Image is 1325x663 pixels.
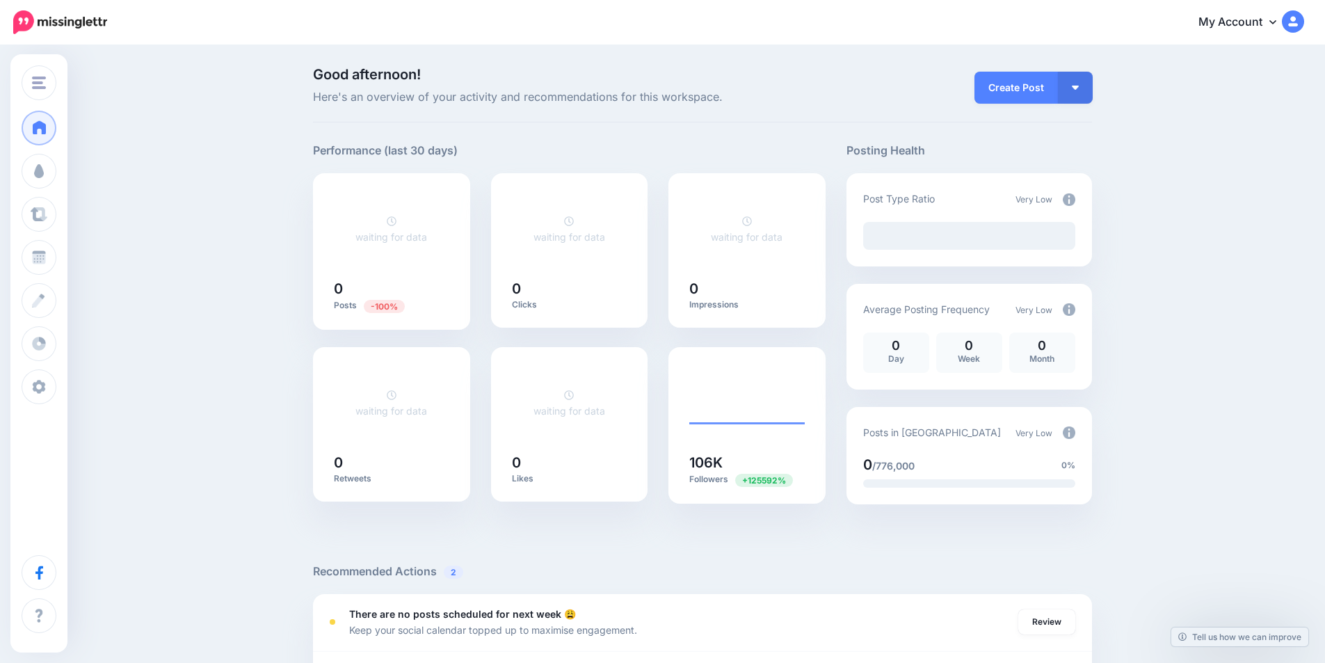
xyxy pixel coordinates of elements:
a: Create Post [974,72,1058,104]
img: menu.png [32,77,46,89]
span: 0 [863,456,872,473]
span: Previous period: 18 [364,300,405,313]
img: info-circle-grey.png [1063,303,1075,316]
a: waiting for data [711,215,782,243]
p: Impressions [689,299,805,310]
p: Posts in [GEOGRAPHIC_DATA] [863,424,1001,440]
span: Very Low [1015,194,1052,205]
h5: 0 [334,456,449,470]
p: Posts [334,299,449,312]
p: Keep your social calendar topped up to maximise engagement. [349,622,637,638]
div: <div class='status-dot small red margin-right'></div>Error [330,619,335,625]
a: waiting for data [355,389,427,417]
span: Day [888,353,904,364]
span: Good afternoon! [313,66,421,83]
img: Missinglettr [13,10,107,34]
p: Clicks [512,299,627,310]
p: 0 [943,340,995,352]
span: Week [958,353,980,364]
h5: 0 [512,282,627,296]
p: Retweets [334,473,449,484]
h5: 106K [689,456,805,470]
h5: Recommended Actions [313,563,1092,580]
h5: Performance (last 30 days) [313,142,458,159]
img: info-circle-grey.png [1063,193,1075,206]
p: Likes [512,473,627,484]
p: Average Posting Frequency [863,301,990,317]
span: Previous period: 84 [735,474,793,487]
span: Very Low [1015,305,1052,315]
a: waiting for data [355,215,427,243]
span: Month [1029,353,1054,364]
h5: 0 [334,282,449,296]
span: Very Low [1015,428,1052,438]
a: My Account [1185,6,1304,40]
p: Post Type Ratio [863,191,935,207]
a: Tell us how we can improve [1171,628,1308,646]
span: /776,000 [872,460,915,472]
img: arrow-down-white.png [1072,86,1079,90]
span: 2 [444,566,463,579]
h5: 0 [689,282,805,296]
p: Followers [689,473,805,486]
b: There are no posts scheduled for next week 😩 [349,608,576,620]
a: waiting for data [533,389,605,417]
a: Review [1018,609,1075,634]
h5: Posting Health [846,142,1092,159]
h5: 0 [512,456,627,470]
p: 0 [1016,340,1068,352]
p: 0 [870,340,922,352]
a: waiting for data [533,215,605,243]
img: info-circle-grey.png [1063,426,1075,439]
span: Here's an overview of your activity and recommendations for this workspace. [313,88,826,106]
span: 0% [1061,458,1075,472]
